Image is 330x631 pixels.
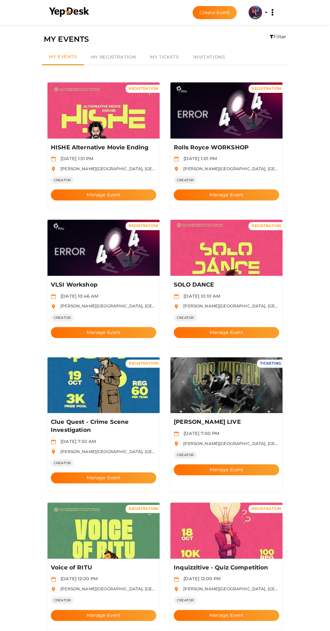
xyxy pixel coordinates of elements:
span: CREATOR [174,596,197,604]
button: Manage Event [174,610,279,621]
button: Manage Event [174,327,279,338]
span: [DATE] 12:00 PM [180,576,221,581]
img: BXLEFXEF_normal.jpeg [47,82,160,139]
img: RUVRFBGA_normal.png [170,82,283,139]
span: [DATE] 12:00 PM [57,576,98,581]
img: calendar.svg [174,577,179,582]
img: calendar.svg [51,577,56,582]
img: location.svg [51,449,56,454]
span: My Events [49,54,77,59]
img: calendar.svg [174,294,179,299]
p: Inquizzitive - Quiz Competition [174,564,277,572]
span: TICKETING [260,361,281,366]
span: [DATE] 1:01 PM [180,156,217,161]
span: CREATOR [51,596,74,604]
img: location.svg [174,304,179,309]
span: REGISTRATION [252,506,281,511]
p: Voice of RITU [51,564,154,572]
span: REGISTRATION [252,86,281,91]
span: CREATOR [51,176,74,184]
img: location.svg [174,441,179,446]
img: ZXU078VV_normal.jpeg [170,220,283,276]
span: [DATE] 7:00 PM [180,431,219,436]
img: DBX1J5VN_normal.png [47,357,160,413]
a: My Tickets [143,49,186,65]
img: calendar.svg [51,156,56,161]
button: Manage Event [174,464,279,475]
button: Manage Event [174,189,279,200]
p: SOLO DANCE [174,281,277,289]
button: Manage Event [51,610,156,621]
span: REGISTRATION [129,361,158,366]
span: Invitations [193,54,225,60]
img: 5BK8ZL5P_small.png [249,6,262,19]
a: My Registration [84,49,143,65]
span: [DATE] 10:46 AM [57,293,98,299]
img: calendar.svg [51,294,56,299]
button: Manage Event [51,472,156,483]
a: My Events [42,49,84,65]
span: CREATOR [51,314,74,322]
div: MY EVENTS [44,33,286,45]
span: REGISTRATION [129,86,158,91]
p: [PERSON_NAME] LIVE [174,418,277,426]
button: Manage Event [51,189,156,200]
img: location.svg [51,587,56,592]
img: 0QX033HP_normal.jpeg [170,357,283,413]
span: CREATOR [174,176,197,184]
span: My Registration [91,54,136,60]
span: REGISTRATION [252,223,281,228]
span: [DATE] 7:30 AM [57,439,96,444]
button: Manage Event [51,327,156,338]
a: Invitations [186,49,232,65]
span: CREATOR [174,314,197,322]
p: VLSI Workshop [51,281,154,289]
p: Clue Quest - Crime Scene Investigation [51,418,154,434]
span: [DATE] 1:31 PM [57,156,93,161]
span: REGISTRATION [129,506,158,511]
img: location.svg [51,304,56,309]
img: location.svg [174,166,179,172]
img: 6G0HBT4I_normal.jpeg [170,503,283,559]
img: calendar.svg [51,439,56,444]
img: location.svg [174,587,179,592]
img: TP9VDWED_normal.png [47,220,160,276]
span: CREATOR [174,451,197,459]
div: Filter [270,33,286,40]
span: My Tickets [150,54,179,60]
span: [DATE] 10:10 AM [180,293,220,299]
img: W6SV3SIL_normal.jpeg [47,503,160,559]
p: Rolls Royce WORKSHOP [174,144,277,152]
p: HISHE Alternative Movie Ending [51,144,154,152]
span: REGISTRATION [129,223,158,228]
span: CREATOR [51,459,74,467]
img: calendar.svg [174,156,179,161]
button: Create Event [193,6,237,19]
img: calendar.svg [174,431,179,436]
img: location.svg [51,166,56,172]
